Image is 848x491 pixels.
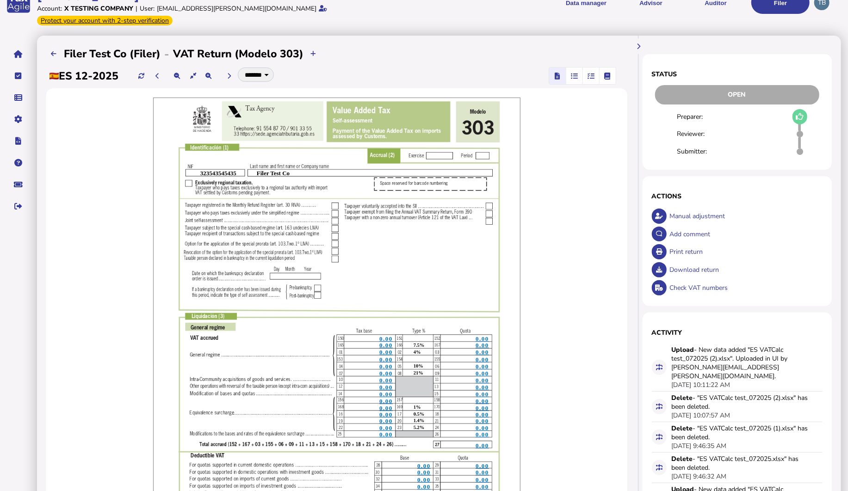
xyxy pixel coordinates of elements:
button: Data manager [9,88,28,107]
button: Make the return view smaller [170,68,185,84]
span: 0.00 [379,398,393,405]
button: Upload transactions [306,46,321,61]
div: - "ES VATCalc test_072025 (1).xlsx" has been deleted. [671,424,810,442]
span: 0.00 [476,483,489,490]
div: - "ES VATCalc test_072025.xlsx" has been deleted. [671,454,810,472]
button: Mark as draft [792,109,808,124]
b: 1.4% [414,418,425,423]
div: From Oct 1, 2025, 2-step verification will be required to login. Set it up now... [37,16,173,25]
span: 0.00 [476,398,489,405]
span: 0.00 [417,476,431,483]
div: [EMAIL_ADDRESS][PERSON_NAME][DOMAIN_NAME] [157,4,317,13]
h2: ES 12-2025 [50,69,118,83]
strong: Delete [671,454,693,463]
span: 0.00 [379,405,393,411]
i: Data for this filing changed [656,434,662,440]
span: 0.00 [379,349,393,356]
span: 0.00 [379,384,393,391]
button: Sign out [9,196,28,216]
div: Submitter: [677,147,723,156]
b: 7.5% [414,343,425,348]
span: 0.00 [379,424,393,431]
strong: Upload [671,345,694,354]
span: 0.00 [379,356,393,363]
mat-button-toggle: Reconcilliation view by document [566,68,582,84]
div: Return status - Actions are restricted to nominated users [652,85,823,104]
span: 0.00 [379,335,393,342]
div: - [161,47,173,61]
button: Open printable view of return. [652,244,667,259]
div: [DATE] 10:07:57 AM [671,411,730,420]
i: Data for this filing changed [656,403,662,410]
div: | [136,4,138,13]
button: Reset the return view [186,68,201,84]
span: 0.00 [476,391,489,398]
button: Make a comment in the activity log. [652,227,667,242]
button: Raise a support ticket [9,175,28,194]
button: Upload list [46,46,62,61]
span: 0.00 [476,384,489,391]
h1: Actions [652,192,823,201]
button: Check VAT numbers on return. [652,280,667,295]
u: 0.00 [476,442,489,449]
button: Refresh data for current period [134,68,149,84]
span: 0.00 [379,411,393,418]
button: Download return [652,262,667,277]
b: 5.2% [414,425,425,430]
span: 0.00 [417,462,431,469]
div: [DATE] 9:46:32 AM [671,472,726,481]
span: 0.00 [476,335,489,342]
span: 0.00 [476,431,489,438]
span: 0.00 [476,462,489,469]
b: 0.5% [414,411,425,417]
span: 0.00 [379,391,393,398]
button: Hide [631,38,646,54]
div: - New data added "ES VATCalc test_072025 (2).xlsx". Uploaded in UI by [PERSON_NAME][EMAIL_ADDRESS... [671,345,810,381]
span: 0.00 [476,349,489,356]
h2: Filer Test Co (Filer) [64,47,161,61]
button: Make the return view larger [201,68,216,84]
i: Data for this filing changed [656,464,662,471]
div: X Testing Company [64,4,134,13]
span: 0.00 [476,411,489,418]
button: Previous period [150,68,165,84]
button: Tasks [9,66,28,86]
h2: VAT Return (Modelo 303) [173,47,303,61]
div: Add comment [667,225,823,243]
span: 0.00 [476,424,489,431]
i: Data for this filing changed [656,364,662,370]
b: Filer Test Co [257,170,290,177]
mat-button-toggle: Return view [549,68,566,84]
span: 0.00 [379,377,393,384]
span: 0.00 [476,342,489,349]
div: User: [140,4,155,13]
button: Make an adjustment to this return. [652,209,667,224]
b: 21% [414,370,423,375]
mat-button-toggle: Ledger [599,68,616,84]
strong: Delete [671,393,693,402]
div: Download return [667,261,823,279]
span: 0.00 [417,469,431,476]
span: 0.00 [417,483,431,490]
span: 0.00 [379,370,393,377]
button: Home [9,44,28,64]
button: Help pages [9,153,28,172]
div: [DATE] 9:46:35 AM [671,442,726,450]
i: Email verified [319,5,328,12]
span: 0.00 [379,342,393,349]
span: 0.00 [476,417,489,424]
div: Check VAT numbers [667,279,823,297]
span: 0.00 [476,363,489,370]
span: 0.00 [476,476,489,483]
b: 1% [414,405,421,410]
img: es.png [50,73,59,80]
span: 0.00 [476,377,489,384]
button: Next period [222,68,237,84]
mat-button-toggle: Reconcilliation view by tax code [582,68,599,84]
div: Open [655,85,820,104]
span: 0.00 [476,405,489,411]
span: 0.00 [379,417,393,424]
span: 0.00 [476,370,489,377]
h1: Status [652,70,823,79]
